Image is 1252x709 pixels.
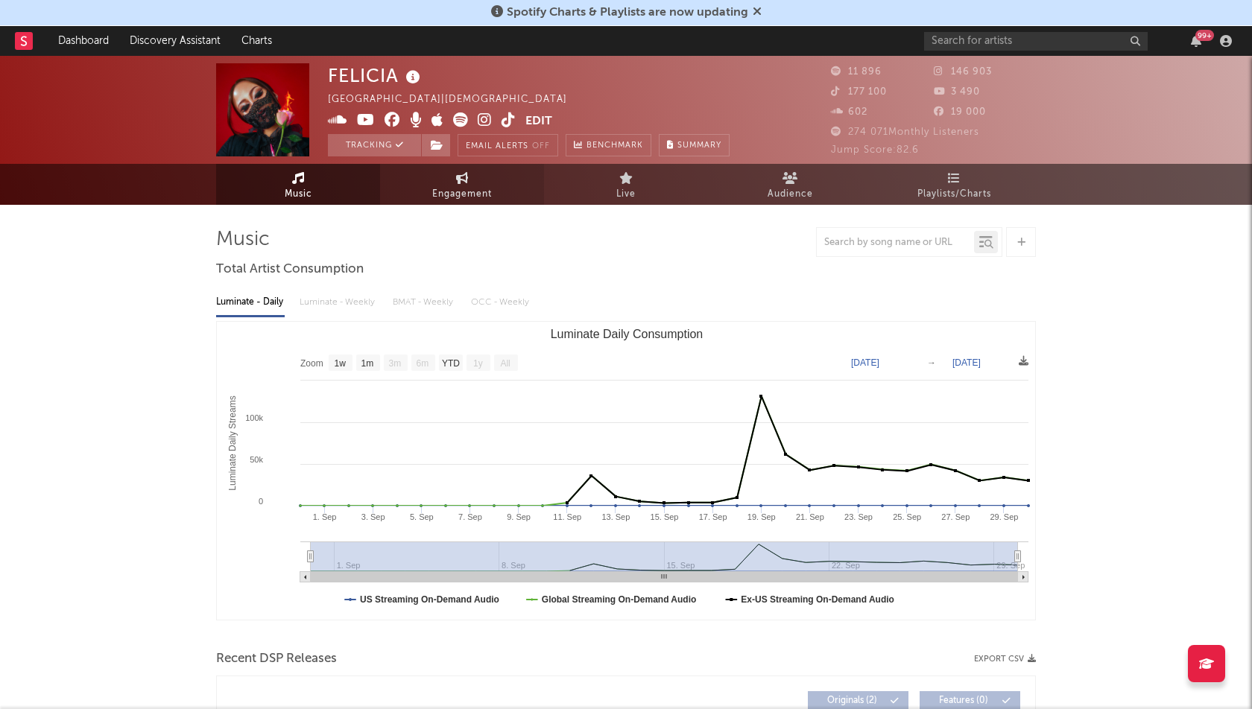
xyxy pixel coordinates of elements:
[699,512,727,521] text: 17. Sep
[432,185,492,203] span: Engagement
[831,145,919,155] span: Jump Score: 82.6
[616,185,636,203] span: Live
[328,91,584,109] div: [GEOGRAPHIC_DATA] | [DEMOGRAPHIC_DATA]
[553,512,581,521] text: 11. Sep
[708,164,872,205] a: Audience
[952,357,981,368] text: [DATE]
[1191,35,1201,47] button: 99+
[872,164,1036,205] a: Playlists/Charts
[216,290,285,315] div: Luminate - Daily
[934,107,986,117] span: 19 000
[551,328,704,340] text: Luminate Daily Consumption
[389,358,402,369] text: 3m
[216,261,364,279] span: Total Artist Consumption
[410,512,434,521] text: 5. Sep
[831,87,887,97] span: 177 100
[300,358,323,369] text: Zoom
[328,63,424,88] div: FELICIA
[361,358,374,369] text: 1m
[768,185,813,203] span: Audience
[542,594,697,605] text: Global Streaming On-Demand Audio
[818,696,886,705] span: Originals ( 2 )
[990,512,1018,521] text: 29. Sep
[216,164,380,205] a: Music
[442,358,460,369] text: YTD
[500,358,510,369] text: All
[259,497,263,506] text: 0
[335,358,347,369] text: 1w
[927,357,936,368] text: →
[473,358,483,369] text: 1y
[360,594,499,605] text: US Streaming On-Demand Audio
[893,512,921,521] text: 25. Sep
[328,134,421,156] button: Tracking
[48,26,119,56] a: Dashboard
[677,142,721,150] span: Summary
[216,650,337,668] span: Recent DSP Releases
[217,322,1036,620] svg: Luminate Daily Consumption
[844,512,873,521] text: 23. Sep
[525,112,552,131] button: Edit
[996,561,1025,570] text: 29. Sep
[507,7,748,19] span: Spotify Charts & Playlists are now updating
[929,696,998,705] span: Features ( 0 )
[566,134,651,156] a: Benchmark
[747,512,776,521] text: 19. Sep
[651,512,679,521] text: 15. Sep
[831,107,867,117] span: 602
[741,594,894,605] text: Ex-US Streaming On-Demand Audio
[250,455,263,464] text: 50k
[227,395,238,490] text: Luminate Daily Streams
[831,67,882,77] span: 11 896
[532,142,550,150] em: Off
[753,7,762,19] span: Dismiss
[831,127,979,137] span: 274 071 Monthly Listeners
[934,87,980,97] span: 3 490
[458,134,558,156] button: Email AlertsOff
[313,512,337,521] text: 1. Sep
[659,134,730,156] button: Summary
[796,512,824,521] text: 21. Sep
[601,512,630,521] text: 13. Sep
[587,137,643,155] span: Benchmark
[974,655,1036,664] button: Export CSV
[119,26,231,56] a: Discovery Assistant
[851,357,879,368] text: [DATE]
[231,26,282,56] a: Charts
[934,67,992,77] span: 146 903
[917,185,991,203] span: Playlists/Charts
[361,512,385,521] text: 3. Sep
[544,164,708,205] a: Live
[380,164,544,205] a: Engagement
[245,413,263,422] text: 100k
[941,512,970,521] text: 27. Sep
[417,358,429,369] text: 6m
[1195,30,1214,41] div: 99 +
[285,185,312,203] span: Music
[817,237,974,249] input: Search by song name or URL
[458,512,482,521] text: 7. Sep
[507,512,531,521] text: 9. Sep
[924,32,1148,51] input: Search for artists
